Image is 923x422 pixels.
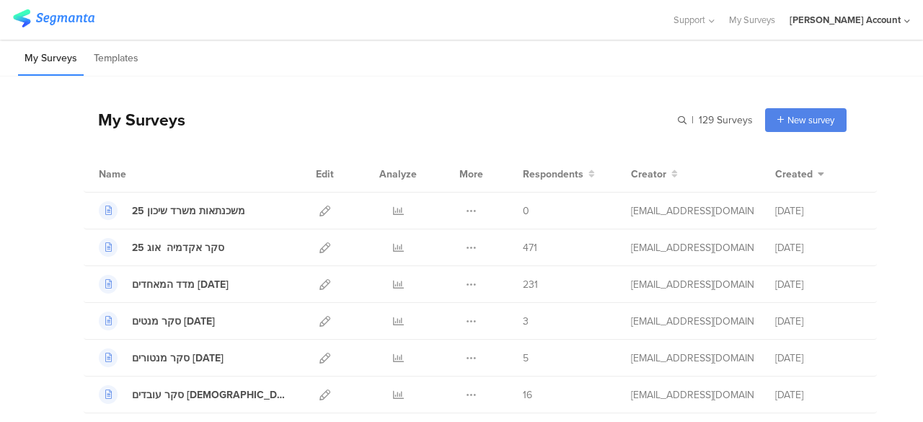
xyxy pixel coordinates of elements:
[132,240,224,255] div: סקר אקדמיה אוג 25
[99,348,224,367] a: סקר מנטורים [DATE]
[309,156,340,192] div: Edit
[87,42,145,76] li: Templates
[775,387,862,403] div: [DATE]
[631,314,754,329] div: afkar2005@gmail.com
[775,277,862,292] div: [DATE]
[631,167,678,182] button: Creator
[775,203,862,219] div: [DATE]
[631,387,754,403] div: afkar2005@gmail.com
[132,351,224,366] div: סקר מנטורים אוגוסט 25
[99,385,288,404] a: סקר עובדים [DEMOGRAPHIC_DATA] שהושמו [DATE]
[132,387,288,403] div: סקר עובדים ערבים שהושמו אוגוסט 25
[787,113,834,127] span: New survey
[99,312,215,330] a: סקר מנטים [DATE]
[523,203,529,219] span: 0
[631,351,754,366] div: afkar2005@gmail.com
[523,351,529,366] span: 5
[775,240,862,255] div: [DATE]
[84,107,185,132] div: My Surveys
[523,387,532,403] span: 16
[132,203,245,219] div: משכנתאות משרד שיכון 25
[456,156,487,192] div: More
[523,167,583,182] span: Respondents
[631,277,754,292] div: afkar2005@gmail.com
[13,9,94,27] img: segmanta logo
[523,314,529,329] span: 3
[689,113,696,128] span: |
[132,277,229,292] div: מדד המאחדים אוגוסט 25
[99,275,229,294] a: מדד המאחדים [DATE]
[775,167,813,182] span: Created
[99,201,245,220] a: משכנתאות משרד שיכון 25
[699,113,753,128] span: 129 Surveys
[523,167,595,182] button: Respondents
[523,277,538,292] span: 231
[775,314,862,329] div: [DATE]
[775,167,824,182] button: Created
[376,156,420,192] div: Analyze
[674,13,705,27] span: Support
[631,203,754,219] div: afkar2005@gmail.com
[631,167,666,182] span: Creator
[99,167,185,182] div: Name
[790,13,901,27] div: [PERSON_NAME] Account
[523,240,537,255] span: 471
[775,351,862,366] div: [DATE]
[631,240,754,255] div: afkar2005@gmail.com
[18,42,84,76] li: My Surveys
[132,314,215,329] div: סקר מנטים אוגוסט 25
[99,238,224,257] a: סקר אקדמיה אוג 25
